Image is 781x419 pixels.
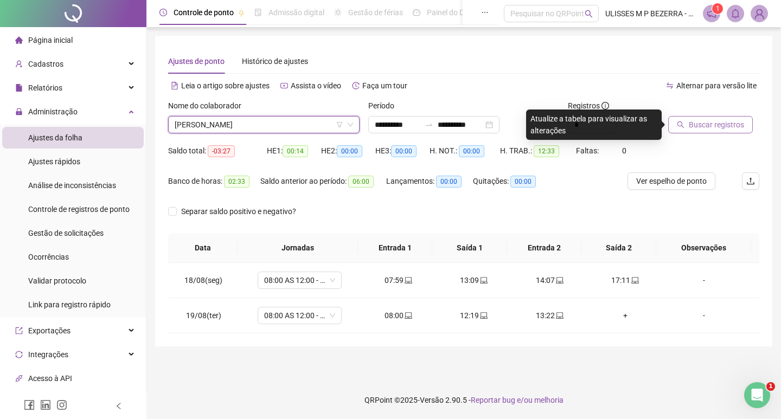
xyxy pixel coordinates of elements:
[581,233,656,263] th: Saída 2
[28,181,116,190] span: Análise de inconsistências
[479,312,488,319] span: laptop
[413,9,420,16] span: dashboard
[500,145,576,157] div: H. TRAB.:
[146,381,781,419] footer: QRPoint © 2025 - 2.90.5 -
[672,274,736,286] div: -
[28,374,72,383] span: Acesso à API
[352,82,360,89] span: history
[510,176,536,188] span: 00:00
[596,274,655,286] div: 17:11
[56,399,67,410] span: instagram
[28,300,111,309] span: Link para registro rápido
[40,399,51,410] span: linkedin
[362,81,407,90] span: Faça um tour
[672,310,736,321] div: -
[386,175,473,188] div: Lançamentos:
[334,9,342,16] span: sun
[264,272,335,288] span: 08:00 AS 12:00 - 13:00 AS 17:00
[168,175,260,188] div: Banco de horas:
[459,145,484,157] span: 00:00
[605,8,696,20] span: ULISSES M P BEZERRA - MEGA RASTREAMENTO
[115,402,123,410] span: left
[481,9,489,16] span: ellipsis
[689,119,744,131] span: Buscar registros
[731,9,740,18] span: bell
[184,276,222,285] span: 18/08(seg)
[526,109,662,140] div: Atualize a tabela para visualizar as alterações
[707,9,716,18] span: notification
[15,84,23,92] span: file
[375,145,430,157] div: HE 3:
[668,116,753,133] button: Buscar registros
[507,233,582,263] th: Entrada 2
[15,327,23,334] span: export
[15,36,23,44] span: home
[171,82,178,89] span: file-text
[369,310,428,321] div: 08:00
[28,60,63,68] span: Cadastros
[473,175,549,188] div: Quitações:
[425,120,433,129] span: swap-right
[630,276,639,284] span: laptop
[751,5,767,22] img: 36651
[168,233,238,263] th: Data
[432,233,507,263] th: Saída 1
[254,9,262,16] span: file-done
[28,107,78,116] span: Administração
[242,57,308,66] span: Histórico de ajustes
[479,276,488,284] span: laptop
[445,274,503,286] div: 13:09
[656,233,751,263] th: Observações
[260,175,386,188] div: Saldo anterior ao período:
[420,396,444,404] span: Versão
[404,312,412,319] span: laptop
[337,145,362,157] span: 00:00
[744,382,770,408] iframe: Intercom live chat
[267,145,321,157] div: HE 1:
[168,100,248,112] label: Nome do colaborador
[177,205,300,217] span: Separar saldo positivo e negativo?
[555,276,564,284] span: laptop
[601,102,609,109] span: info-circle
[280,82,288,89] span: youtube
[347,121,354,128] span: down
[666,82,674,89] span: swap
[622,146,626,155] span: 0
[168,57,225,66] span: Ajustes de ponto
[358,233,433,263] th: Entrada 1
[712,3,723,14] sup: 1
[28,205,130,214] span: Controle de registros de ponto
[369,274,428,286] div: 07:59
[283,145,308,157] span: 00:14
[268,8,324,17] span: Admissão digital
[186,311,221,320] span: 19/08(ter)
[208,145,235,157] span: -03:27
[168,145,267,157] div: Saldo total:
[677,121,684,128] span: search
[348,8,403,17] span: Gestão de férias
[238,10,245,16] span: pushpin
[404,276,412,284] span: laptop
[28,133,82,142] span: Ajustes da folha
[336,121,343,128] span: filter
[28,350,68,359] span: Integrações
[628,172,715,190] button: Ver espelho de ponto
[28,229,104,237] span: Gestão de solicitações
[576,146,600,155] span: Faltas:
[174,8,234,17] span: Controle de ponto
[159,9,167,16] span: clock-circle
[15,375,23,382] span: api
[15,60,23,68] span: user-add
[766,382,775,391] span: 1
[291,81,341,90] span: Assista o vídeo
[28,276,86,285] span: Validar protocolo
[24,399,35,410] span: facebook
[596,310,655,321] div: +
[521,310,579,321] div: 13:22
[534,145,559,157] span: 12:33
[28,157,80,166] span: Ajustes rápidos
[224,176,249,188] span: 02:33
[28,36,73,44] span: Página inicial
[181,81,270,90] span: Leia o artigo sobre ajustes
[521,274,579,286] div: 14:07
